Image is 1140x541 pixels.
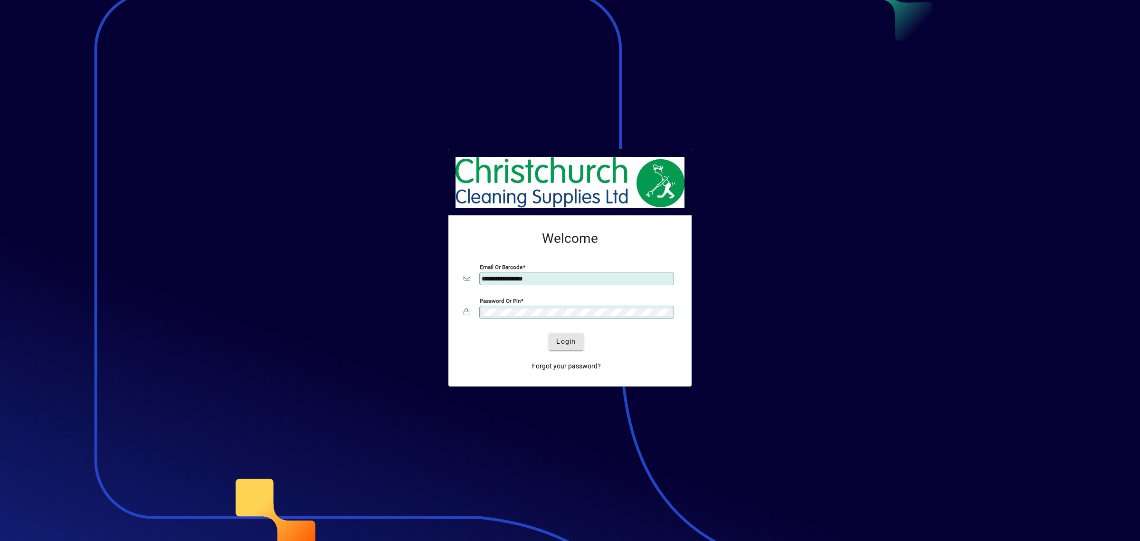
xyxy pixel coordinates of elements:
span: Login [556,337,576,347]
span: Forgot your password? [532,361,601,371]
button: Login [549,333,583,350]
mat-label: Email or Barcode [480,263,522,270]
h2: Welcome [464,231,676,247]
a: Forgot your password? [528,358,605,375]
mat-label: Password or Pin [480,297,521,304]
